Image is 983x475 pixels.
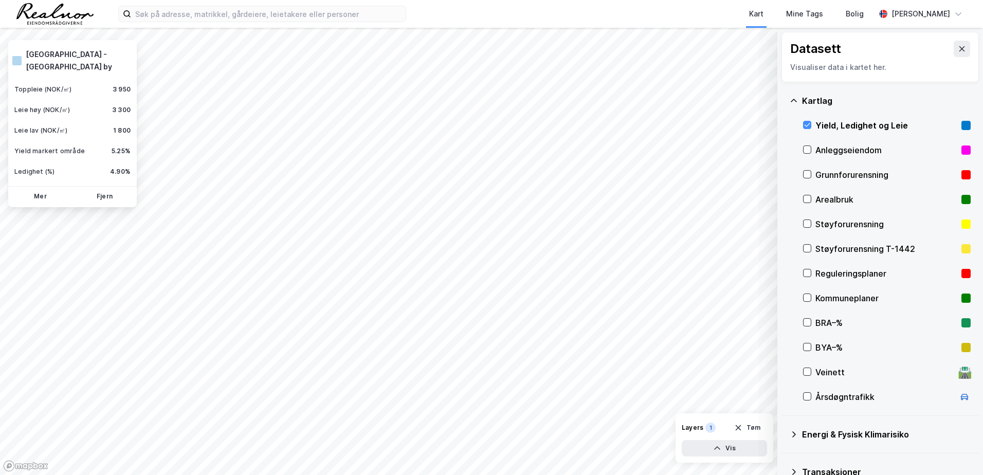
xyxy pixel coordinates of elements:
[14,126,67,135] div: Leie lav (NOK/㎡)
[14,168,54,176] div: Ledighet (%)
[112,147,131,155] div: 5.25%
[815,267,957,280] div: Reguleringsplaner
[958,366,972,379] div: 🛣️
[131,6,406,22] input: Søk på adresse, matrikkel, gårdeiere, leietakere eller personer
[16,3,94,25] img: realnor-logo.934646d98de889bb5806.png
[705,423,716,433] div: 1
[815,317,957,329] div: BRA–%
[749,8,763,20] div: Kart
[26,48,131,73] div: [GEOGRAPHIC_DATA] - [GEOGRAPHIC_DATA] by
[815,292,957,304] div: Kommuneplaner
[790,41,841,57] div: Datasett
[790,61,970,74] div: Visualiser data i kartet her.
[815,193,957,206] div: Arealbruk
[3,460,48,472] a: Mapbox homepage
[815,169,957,181] div: Grunnforurensning
[14,85,71,94] div: Toppleie (NOK/㎡)
[727,419,767,436] button: Tøm
[891,8,950,20] div: [PERSON_NAME]
[932,426,983,475] div: Kontrollprogram for chat
[815,119,957,132] div: Yield, Ledighet og Leie
[802,95,971,107] div: Kartlag
[815,391,954,403] div: Årsdøgntrafikk
[815,366,954,378] div: Veinett
[110,168,131,176] div: 4.90%
[682,440,767,456] button: Vis
[75,189,135,205] button: Fjern
[14,147,85,155] div: Yield markert område
[682,424,703,432] div: Layers
[846,8,864,20] div: Bolig
[113,126,131,135] div: 1 800
[10,189,70,205] button: Mer
[932,426,983,475] iframe: Chat Widget
[802,428,971,441] div: Energi & Fysisk Klimarisiko
[815,144,957,156] div: Anleggseiendom
[815,243,957,255] div: Støyforurensning T-1442
[14,106,70,114] div: Leie høy (NOK/㎡)
[786,8,823,20] div: Mine Tags
[112,106,131,114] div: 3 300
[815,218,957,230] div: Støyforurensning
[815,341,957,354] div: BYA–%
[113,85,131,94] div: 3 950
